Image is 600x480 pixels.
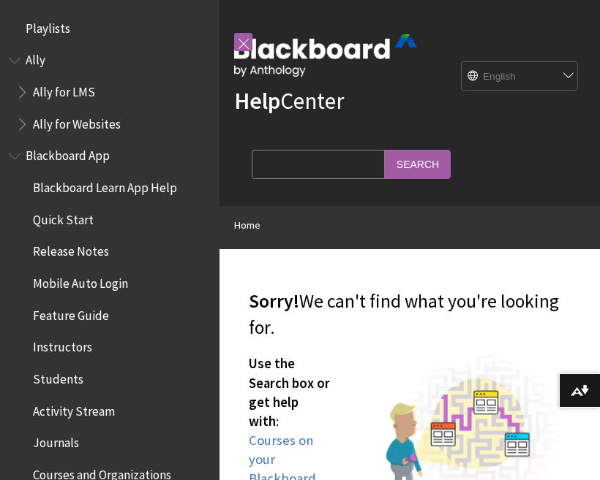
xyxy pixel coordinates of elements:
[234,34,417,77] img: Blackboard by Anthology
[385,150,451,178] input: Search
[33,335,92,355] span: Instructors
[33,80,95,99] span: Ally for LMS
[26,48,45,68] span: Ally
[249,289,571,341] p: We can't find what you're looking for.
[462,62,579,91] select: Site Language Selector
[234,86,344,115] a: HelpCenter
[33,175,177,195] span: Blackboard Learn App Help
[234,86,280,115] strong: Help
[33,367,83,386] span: Students
[33,303,109,323] span: Feature Guide
[33,112,121,132] span: Ally for Websites
[9,48,211,137] nav: Book outline for Anthology Ally Help
[33,240,109,259] span: Release Notes
[234,216,260,235] a: Home
[249,355,330,430] span: Use the Search box or get help with
[33,207,94,227] span: Quick Start
[33,399,115,419] span: Activity Stream
[26,16,70,36] span: Playlists
[33,271,128,291] span: Mobile Auto Login
[9,16,211,41] nav: Book outline for Playlists
[249,289,299,313] span: Sorry!
[26,144,110,164] span: Blackboard App
[33,431,79,451] span: Journals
